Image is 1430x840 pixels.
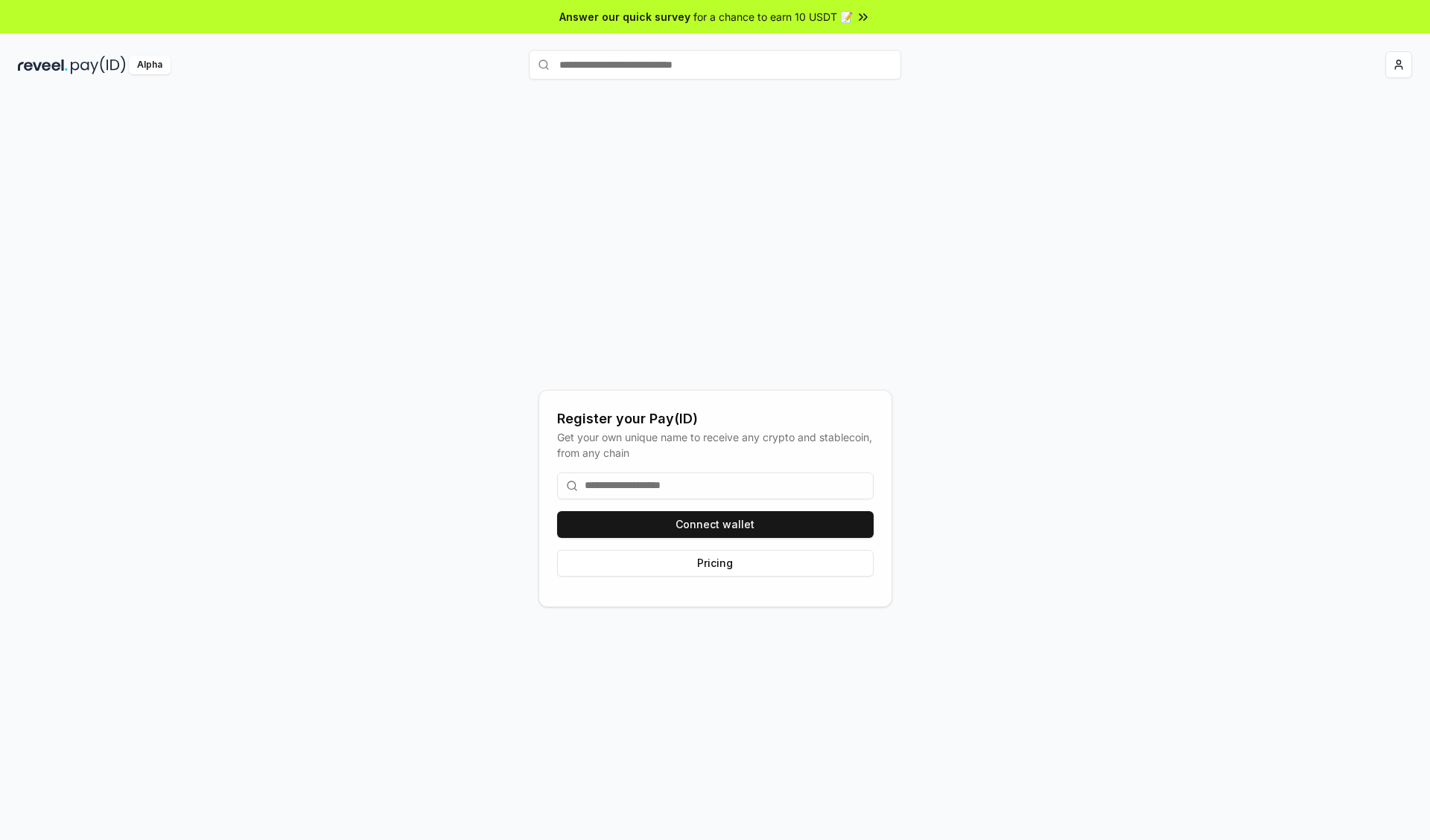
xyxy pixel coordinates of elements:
button: Connect wallet [557,511,874,538]
img: reveel_dark [18,56,68,74]
div: Alpha [129,56,171,74]
span: for a chance to earn 10 USDT 📝 [693,9,853,25]
img: pay_id [71,56,126,74]
div: Get your own unique name to receive any crypto and stablecoin, from any chain [557,429,874,461]
button: Pricing [557,550,874,577]
span: Answer our quick survey [559,9,690,25]
div: Register your Pay(ID) [557,408,874,429]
